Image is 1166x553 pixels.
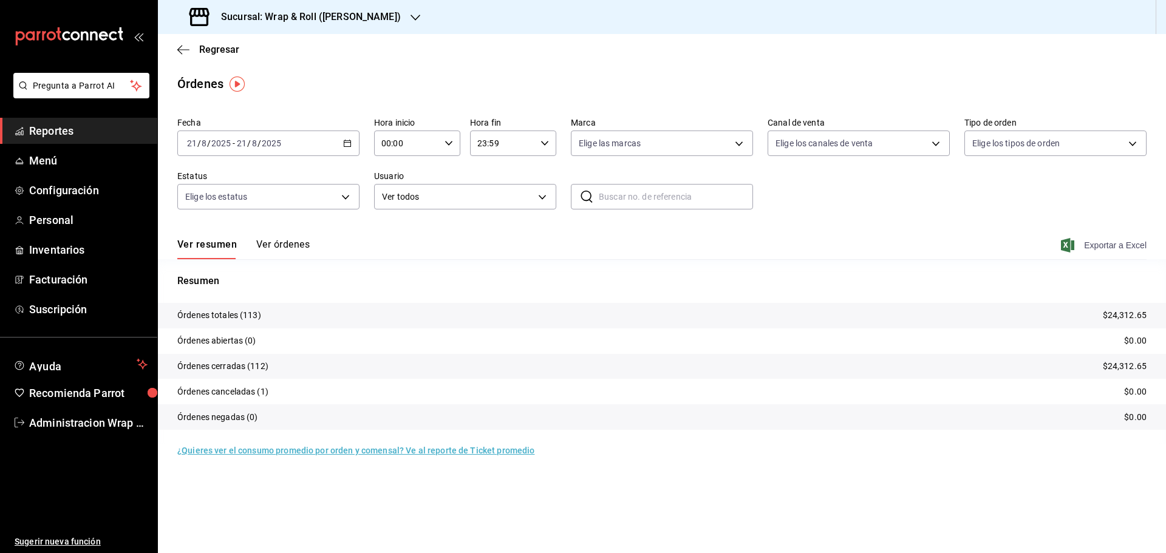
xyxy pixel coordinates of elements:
label: Marca [571,118,753,127]
div: navigation tabs [177,239,310,259]
p: Órdenes cerradas (112) [177,360,268,373]
span: Ayuda [29,357,132,371]
input: Buscar no. de referencia [599,185,753,209]
span: Personal [29,212,148,228]
p: $0.00 [1124,334,1147,347]
span: / [257,138,261,148]
label: Tipo de orden [964,118,1147,127]
span: / [207,138,211,148]
label: Usuario [374,172,556,180]
label: Estatus [177,172,360,180]
p: $0.00 [1124,411,1147,424]
p: $0.00 [1124,385,1147,398]
p: Órdenes negadas (0) [177,411,258,424]
span: / [247,138,251,148]
a: Pregunta a Parrot AI [9,88,149,101]
span: Suscripción [29,301,148,317]
span: Reportes [29,123,148,139]
label: Canal de venta [768,118,950,127]
span: Elige los tipos de orden [972,137,1060,149]
label: Hora fin [470,118,556,127]
button: Ver resumen [177,239,237,259]
span: Elige los canales de venta [776,137,873,149]
span: Menú [29,152,148,169]
input: -- [236,138,247,148]
span: Sugerir nueva función [15,535,148,548]
span: Elige los estatus [185,191,247,203]
button: Pregunta a Parrot AI [13,73,149,98]
span: Administracion Wrap N Roll [29,415,148,431]
span: Inventarios [29,242,148,258]
div: Órdenes [177,75,223,93]
p: $24,312.65 [1103,309,1147,322]
button: Ver órdenes [256,239,310,259]
span: Configuración [29,182,148,198]
span: Ver todos [382,191,534,203]
img: Tooltip marker [230,76,245,92]
p: Órdenes totales (113) [177,309,261,322]
p: Resumen [177,274,1147,288]
input: ---- [211,138,231,148]
span: / [197,138,201,148]
p: Órdenes abiertas (0) [177,334,256,347]
p: Órdenes canceladas (1) [177,385,268,398]
input: -- [186,138,197,148]
span: Facturación [29,271,148,288]
button: open_drawer_menu [134,32,143,41]
input: ---- [261,138,282,148]
span: - [233,138,235,148]
span: Recomienda Parrot [29,385,148,401]
input: -- [251,138,257,148]
p: $24,312.65 [1103,360,1147,373]
input: -- [201,138,207,148]
button: Exportar a Excel [1063,238,1147,253]
button: Regresar [177,44,239,55]
label: Fecha [177,118,360,127]
span: Elige las marcas [579,137,641,149]
label: Hora inicio [374,118,460,127]
span: Pregunta a Parrot AI [33,80,131,92]
h3: Sucursal: Wrap & Roll ([PERSON_NAME]) [211,10,401,24]
a: ¿Quieres ver el consumo promedio por orden y comensal? Ve al reporte de Ticket promedio [177,446,534,455]
span: Regresar [199,44,239,55]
